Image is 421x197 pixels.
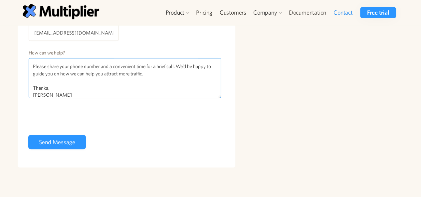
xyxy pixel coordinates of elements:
[162,7,192,18] div: Product
[165,9,184,17] div: Product
[29,49,221,56] label: How can we help?
[330,7,356,18] a: Contact
[285,7,329,18] a: Documentation
[28,106,129,132] iframe: reCAPTCHA
[28,135,86,149] input: Send Message
[250,7,285,18] div: Company
[29,24,119,41] input: example@email.com
[216,7,250,18] a: Customers
[192,7,216,18] a: Pricing
[253,9,277,17] div: Company
[360,7,396,18] a: Free trial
